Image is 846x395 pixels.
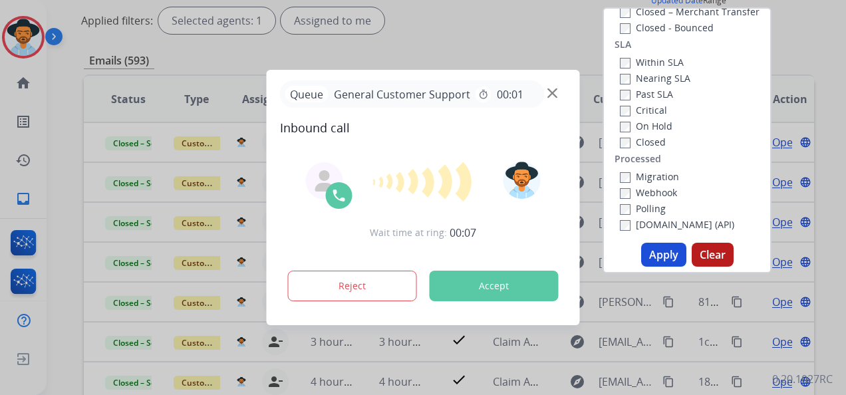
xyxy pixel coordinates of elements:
[772,371,833,387] p: 0.20.1027RC
[288,271,417,301] button: Reject
[620,172,631,183] input: Migration
[620,23,631,34] input: Closed - Bounced
[620,104,667,116] label: Critical
[620,136,666,148] label: Closed
[331,188,347,203] img: call-icon
[620,122,631,132] input: On Hold
[314,170,335,192] img: agent-avatar
[620,5,760,18] label: Closed – Merchant Transfer
[620,88,673,100] label: Past SLA
[620,72,690,84] label: Nearing SLA
[620,21,714,34] label: Closed - Bounced
[620,90,631,100] input: Past SLA
[620,74,631,84] input: Nearing SLA
[620,188,631,199] input: Webhook
[620,58,631,68] input: Within SLA
[620,218,734,231] label: [DOMAIN_NAME] (API)
[503,162,540,199] img: avatar
[450,225,476,241] span: 00:07
[620,204,631,215] input: Polling
[620,120,672,132] label: On Hold
[620,7,631,18] input: Closed – Merchant Transfer
[641,243,686,267] button: Apply
[547,88,557,98] img: close-button
[620,186,677,199] label: Webhook
[497,86,523,102] span: 00:01
[620,170,679,183] label: Migration
[692,243,734,267] button: Clear
[620,56,684,68] label: Within SLA
[370,226,447,239] span: Wait time at ring:
[280,118,567,137] span: Inbound call
[615,152,661,166] label: Processed
[615,38,631,51] label: SLA
[620,220,631,231] input: [DOMAIN_NAME] (API)
[620,202,666,215] label: Polling
[478,89,489,100] mat-icon: timer
[620,138,631,148] input: Closed
[620,106,631,116] input: Critical
[285,86,329,102] p: Queue
[430,271,559,301] button: Accept
[329,86,476,102] span: General Customer Support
